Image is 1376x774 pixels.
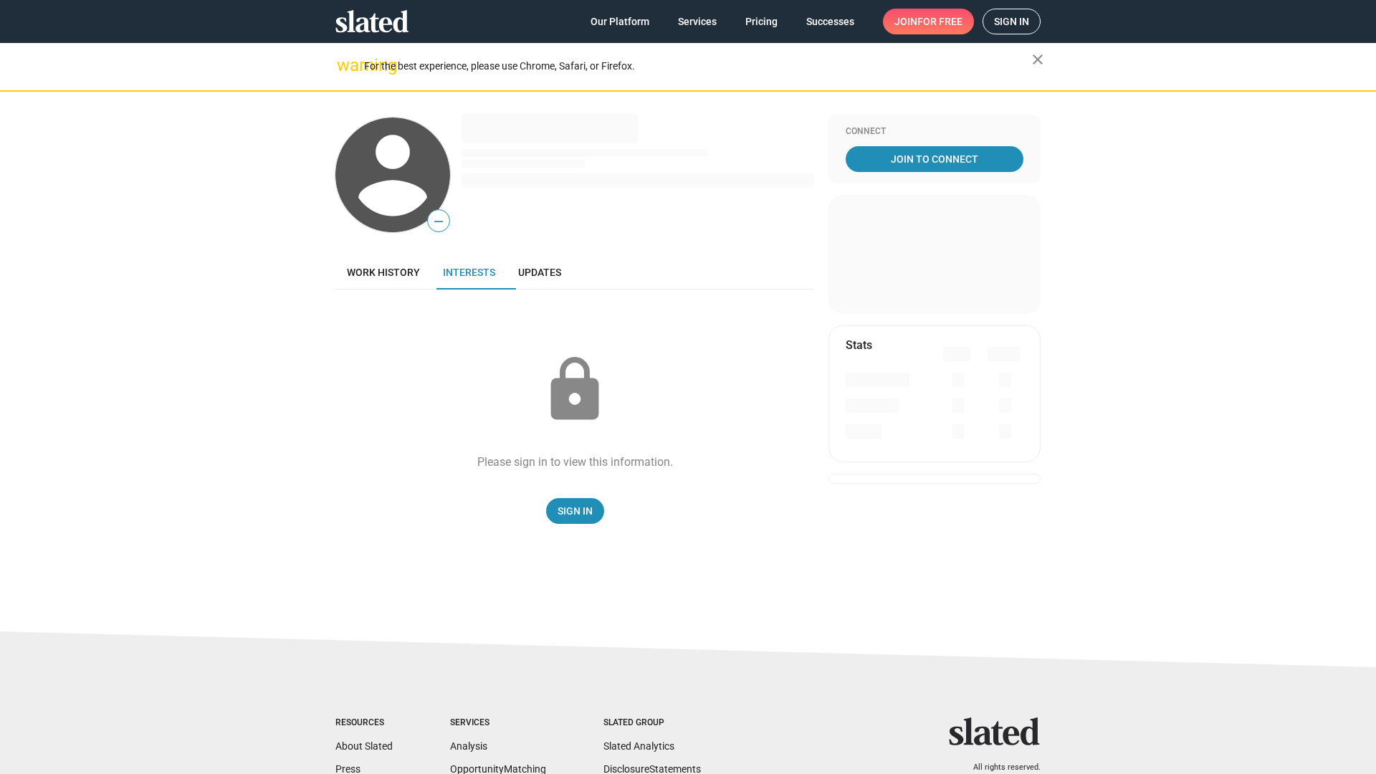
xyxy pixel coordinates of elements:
[678,9,717,34] span: Services
[337,57,354,74] mat-icon: warning
[917,9,962,34] span: for free
[335,255,431,290] a: Work history
[431,255,507,290] a: Interests
[428,212,449,231] span: —
[443,267,495,278] span: Interests
[591,9,649,34] span: Our Platform
[546,498,604,524] a: Sign In
[450,740,487,752] a: Analysis
[846,338,872,353] mat-card-title: Stats
[983,9,1041,34] a: Sign in
[795,9,866,34] a: Successes
[846,146,1023,172] a: Join To Connect
[335,740,393,752] a: About Slated
[603,717,701,729] div: Slated Group
[450,717,546,729] div: Services
[883,9,974,34] a: Joinfor free
[477,454,673,469] div: Please sign in to view this information.
[734,9,789,34] a: Pricing
[806,9,854,34] span: Successes
[994,9,1029,34] span: Sign in
[849,146,1021,172] span: Join To Connect
[347,267,420,278] span: Work history
[518,267,561,278] span: Updates
[846,126,1023,138] div: Connect
[894,9,962,34] span: Join
[558,498,593,524] span: Sign In
[507,255,573,290] a: Updates
[579,9,661,34] a: Our Platform
[539,354,611,426] mat-icon: lock
[1029,51,1046,68] mat-icon: close
[603,740,674,752] a: Slated Analytics
[745,9,778,34] span: Pricing
[364,57,1032,76] div: For the best experience, please use Chrome, Safari, or Firefox.
[335,717,393,729] div: Resources
[666,9,728,34] a: Services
